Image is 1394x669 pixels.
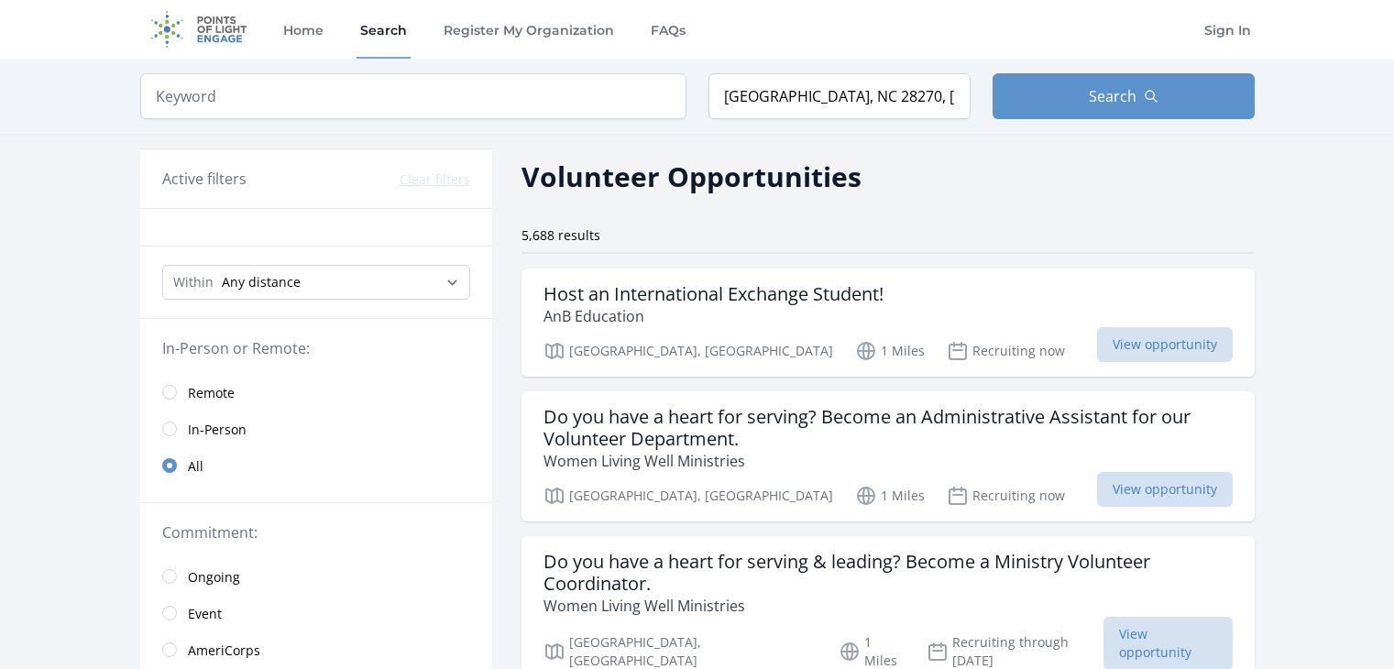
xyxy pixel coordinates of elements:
input: Keyword [140,73,686,119]
span: In-Person [188,421,247,439]
h3: Do you have a heart for serving & leading? Become a Ministry Volunteer Coordinator. [543,551,1233,595]
h3: Active filters [162,168,247,190]
span: Event [188,605,222,623]
p: [GEOGRAPHIC_DATA], [GEOGRAPHIC_DATA] [543,340,833,362]
span: Search [1089,85,1136,107]
p: Recruiting now [947,340,1065,362]
p: 1 Miles [855,340,925,362]
legend: In-Person or Remote: [162,337,470,359]
a: Remote [140,374,492,411]
span: Ongoing [188,568,240,587]
p: [GEOGRAPHIC_DATA], [GEOGRAPHIC_DATA] [543,485,833,507]
input: Location [708,73,971,119]
a: Host an International Exchange Student! AnB Education [GEOGRAPHIC_DATA], [GEOGRAPHIC_DATA] 1 Mile... [521,269,1255,377]
a: Event [140,595,492,631]
a: All [140,447,492,484]
select: Search Radius [162,265,470,300]
button: Search [993,73,1255,119]
button: Clear filters [400,170,470,189]
a: In-Person [140,411,492,447]
span: 5,688 results [521,226,600,244]
p: Recruiting now [947,485,1065,507]
span: AmeriCorps [188,642,260,660]
span: View opportunity [1097,327,1233,362]
p: AnB Education [543,305,884,327]
p: Women Living Well Ministries [543,595,1233,617]
span: All [188,457,203,476]
a: Ongoing [140,558,492,595]
p: Women Living Well Ministries [543,450,1233,472]
a: Do you have a heart for serving? Become an Administrative Assistant for our Volunteer Department.... [521,391,1255,521]
legend: Commitment: [162,521,470,543]
h2: Volunteer Opportunities [521,156,862,197]
h3: Host an International Exchange Student! [543,283,884,305]
h3: Do you have a heart for serving? Become an Administrative Assistant for our Volunteer Department. [543,406,1233,450]
p: 1 Miles [855,485,925,507]
a: AmeriCorps [140,631,492,668]
span: Remote [188,384,235,402]
span: View opportunity [1097,472,1233,507]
